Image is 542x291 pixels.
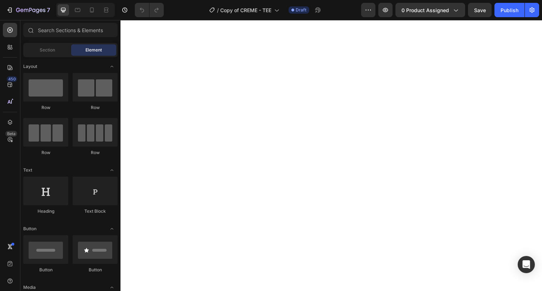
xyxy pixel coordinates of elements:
[474,7,486,13] span: Save
[40,47,55,53] span: Section
[73,208,118,214] div: Text Block
[106,223,118,235] span: Toggle open
[23,149,68,156] div: Row
[73,149,118,156] div: Row
[23,208,68,214] div: Heading
[120,20,542,291] iframe: Design area
[23,267,68,273] div: Button
[135,3,164,17] div: Undo/Redo
[23,23,118,37] input: Search Sections & Elements
[3,3,53,17] button: 7
[220,6,271,14] span: Copy of CREME - TEE
[401,6,449,14] span: 0 product assigned
[23,284,36,291] span: Media
[47,6,50,14] p: 7
[73,104,118,111] div: Row
[468,3,492,17] button: Save
[494,3,524,17] button: Publish
[106,164,118,176] span: Toggle open
[23,226,36,232] span: Button
[23,63,37,70] span: Layout
[23,167,32,173] span: Text
[73,267,118,273] div: Button
[518,256,535,273] div: Open Intercom Messenger
[501,6,518,14] div: Publish
[106,61,118,72] span: Toggle open
[85,47,102,53] span: Element
[7,76,17,82] div: 450
[296,7,306,13] span: Draft
[217,6,219,14] span: /
[5,131,17,137] div: Beta
[23,104,68,111] div: Row
[395,3,465,17] button: 0 product assigned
